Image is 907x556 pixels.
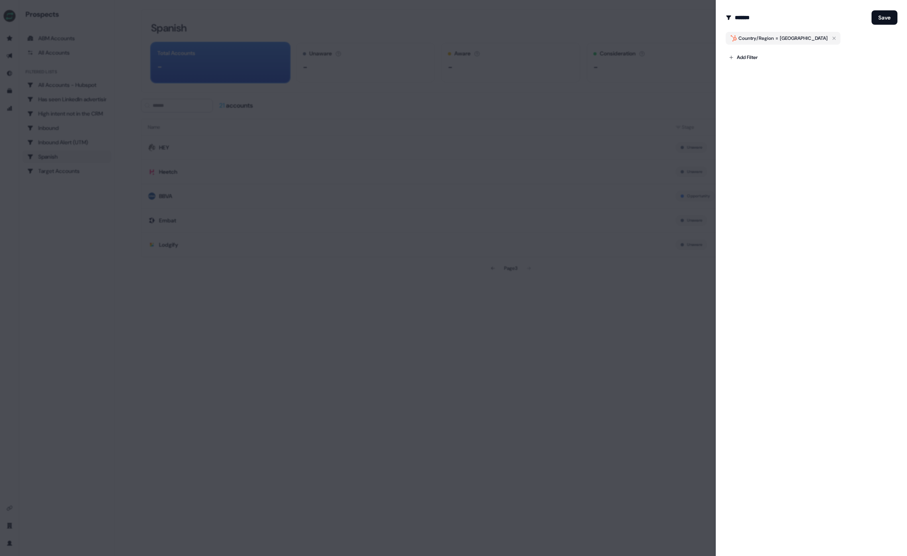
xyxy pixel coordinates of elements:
[780,34,828,42] span: [GEOGRAPHIC_DATA]
[775,34,778,42] span: =
[726,51,761,64] button: Add Filter
[726,32,840,45] button: Country/Region=[GEOGRAPHIC_DATA]
[872,10,897,25] button: Save
[738,34,774,42] span: Country/Region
